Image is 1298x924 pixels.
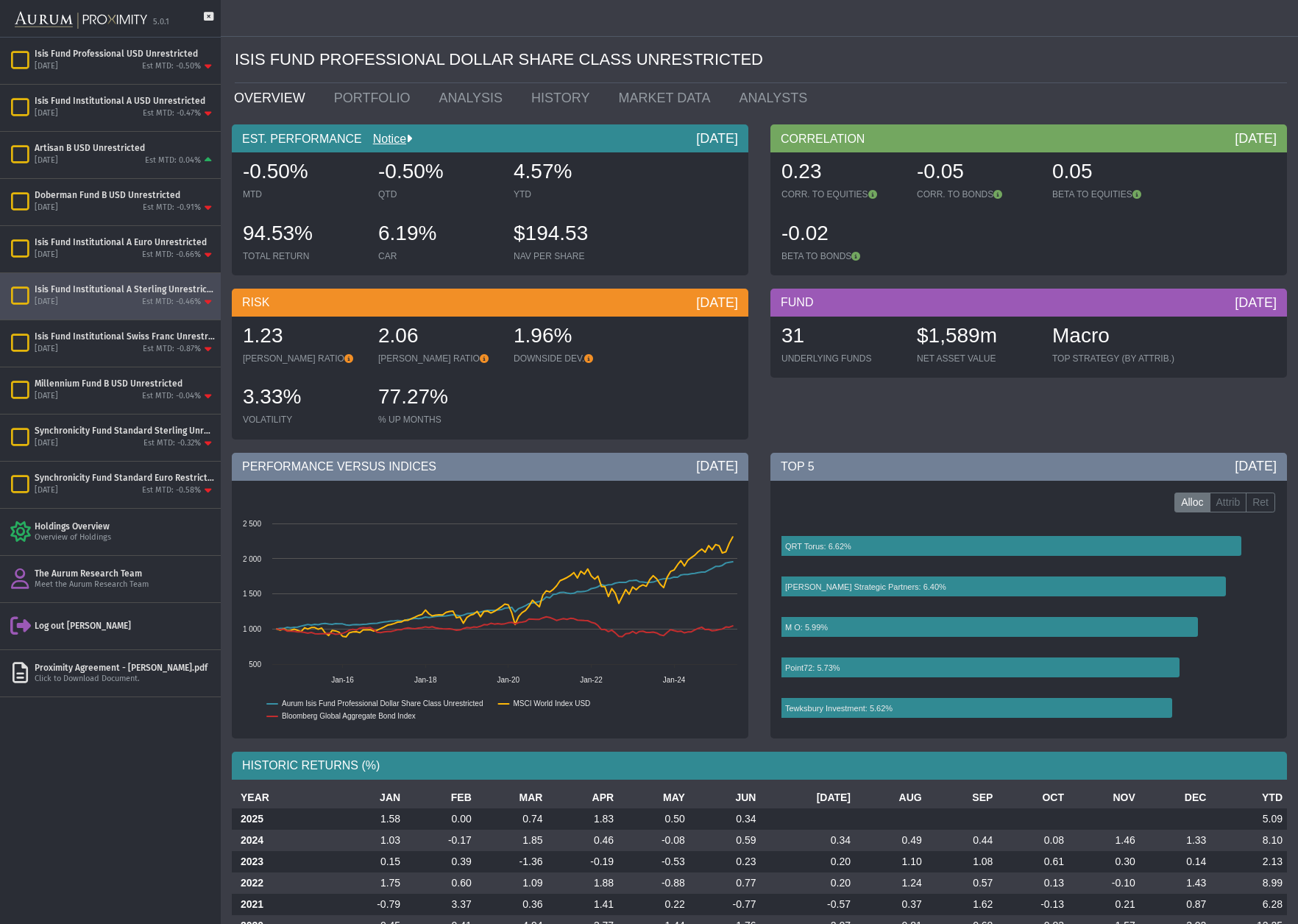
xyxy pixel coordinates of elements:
div: Est MTD: -0.91% [143,202,201,214]
td: 1.88 [547,872,618,894]
div: TOP 5 [770,453,1287,481]
td: 0.30 [1068,851,1140,872]
text: 2 500 [243,520,261,528]
td: 0.57 [926,872,998,894]
div: Macro [1052,322,1174,353]
a: MARKET DATA [607,83,728,113]
td: 5.09 [1210,808,1287,830]
td: 0.08 [997,830,1068,851]
td: 0.20 [760,872,855,894]
text: 500 [249,660,261,669]
th: JAN [333,787,405,808]
td: 0.61 [997,851,1068,872]
td: -0.19 [547,851,618,872]
th: OCT [997,787,1068,808]
td: 0.60 [405,872,476,894]
td: 0.23 [689,851,761,872]
td: -0.57 [760,894,855,915]
div: 3.33% [243,383,363,414]
th: NOV [1068,787,1140,808]
td: -0.53 [618,851,689,872]
div: NET ASSET VALUE [917,353,1038,364]
span: 0.23 [781,160,822,183]
div: $194.53 [514,219,634,250]
text: 1 500 [243,590,261,598]
div: TOTAL RETURN [243,250,363,262]
div: CORR. TO BONDS [917,188,1038,200]
div: [DATE] [35,297,58,308]
div: Click to Download Document. [35,674,215,685]
div: HISTORIC RETURNS (%) [232,752,1287,780]
td: 1.85 [476,830,547,851]
th: MAY [618,787,689,808]
td: 0.74 [476,808,547,830]
div: QTD [378,188,499,200]
td: 1.83 [547,808,618,830]
div: 1.23 [243,322,363,353]
div: [DATE] [35,108,58,119]
div: Est MTD: -0.32% [143,438,201,449]
td: 0.87 [1140,894,1211,915]
div: [DATE] [35,485,58,496]
div: Est MTD: -0.66% [142,250,201,261]
td: 0.22 [618,894,689,915]
div: [DATE] [35,391,58,402]
div: [DATE] [1235,294,1277,311]
div: Holdings Overview [35,521,215,532]
td: 0.13 [997,872,1068,894]
td: 1.03 [333,830,405,851]
div: Isis Fund Professional USD Unrestricted [35,48,215,60]
td: 1.24 [855,872,926,894]
text: Point72: 5.73% [785,663,840,672]
div: 0.05 [1052,158,1173,188]
td: 0.44 [926,830,998,851]
td: 3.37 [405,894,476,915]
div: Est MTD: -0.46% [142,297,201,308]
div: [DATE] [35,344,58,355]
div: 77.27% [378,383,499,414]
td: 8.99 [1210,872,1287,894]
text: [PERSON_NAME] Strategic Partners: 6.40% [785,582,946,591]
td: 1.09 [476,872,547,894]
label: Ret [1246,493,1275,513]
td: 1.75 [333,872,405,894]
div: CORR. TO EQUITIES [781,188,902,200]
text: Jan-18 [414,676,437,684]
text: Jan-24 [663,676,686,684]
th: 2021 [232,894,333,915]
div: [DATE] [35,438,58,449]
th: DEC [1140,787,1211,808]
div: [DATE] [1235,130,1277,147]
div: 6.19% [378,219,499,250]
text: Jan-16 [331,676,354,684]
td: -0.79 [333,894,405,915]
div: The Aurum Research Team [35,568,215,579]
td: 1.08 [926,851,998,872]
div: [DATE] [35,250,58,261]
td: 0.50 [618,808,689,830]
td: -1.36 [476,851,547,872]
td: -0.88 [618,872,689,894]
th: SEP [926,787,998,808]
div: EST. PERFORMANCE [232,124,748,152]
div: PERFORMANCE VERSUS INDICES [232,453,748,481]
td: 0.46 [547,830,618,851]
td: 1.58 [333,808,405,830]
td: 1.43 [1140,872,1211,894]
div: CORRELATION [770,124,1287,152]
div: ISIS FUND PROFESSIONAL DOLLAR SHARE CLASS UNRESTRICTED [235,37,1287,83]
td: 1.41 [547,894,618,915]
div: Isis Fund Institutional Swiss Franc Unrestricted [35,331,215,342]
td: 2.13 [1210,851,1287,872]
div: 4.57% [514,158,634,188]
div: Overview of Holdings [35,532,215,543]
div: [PERSON_NAME] RATIO [378,353,499,364]
td: 6.28 [1210,894,1287,915]
label: Alloc [1174,493,1210,513]
div: CAR [378,250,499,262]
th: AUG [855,787,926,808]
th: 2023 [232,851,333,872]
td: -0.17 [405,830,476,851]
div: UNDERLYING FUNDS [781,353,902,364]
th: APR [547,787,618,808]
